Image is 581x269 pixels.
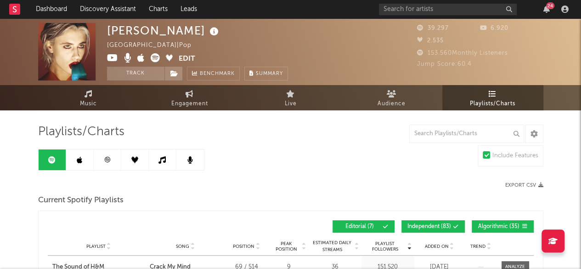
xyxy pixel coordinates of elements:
[200,69,235,80] span: Benchmark
[425,244,449,249] span: Added On
[38,126,124,137] span: Playlists/Charts
[107,67,164,80] button: Track
[505,183,543,188] button: Export CSV
[256,71,283,76] span: Summary
[341,85,442,110] a: Audience
[417,61,472,67] span: Jump Score: 60.4
[38,85,139,110] a: Music
[338,224,381,229] span: Editorial ( 7 )
[179,53,195,65] button: Edit
[409,125,524,143] input: Search Playlists/Charts
[379,4,517,15] input: Search for artists
[86,244,106,249] span: Playlist
[543,6,550,13] button: 24
[240,85,341,110] a: Live
[233,244,254,249] span: Position
[546,2,554,9] div: 24
[107,40,202,51] div: [GEOGRAPHIC_DATA] | Pop
[171,98,208,109] span: Engagement
[38,195,124,206] span: Current Spotify Playlists
[333,220,395,233] button: Editorial(7)
[470,98,515,109] span: Playlists/Charts
[139,85,240,110] a: Engagement
[470,244,485,249] span: Trend
[480,25,508,31] span: 6.920
[401,220,465,233] button: Independent(83)
[378,98,406,109] span: Audience
[417,50,508,56] span: 153.560 Monthly Listeners
[176,244,189,249] span: Song
[187,67,240,80] a: Benchmark
[407,224,451,229] span: Independent ( 83 )
[272,241,301,252] span: Peak Position
[311,240,354,253] span: Estimated Daily Streams
[244,67,288,80] button: Summary
[478,224,520,229] span: Algorithmic ( 35 )
[285,98,297,109] span: Live
[492,150,538,161] div: Include Features
[364,241,406,252] span: Playlist Followers
[80,98,97,109] span: Music
[417,38,444,44] span: 2.535
[107,23,221,38] div: [PERSON_NAME]
[417,25,449,31] span: 39.297
[472,220,534,233] button: Algorithmic(35)
[442,85,543,110] a: Playlists/Charts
